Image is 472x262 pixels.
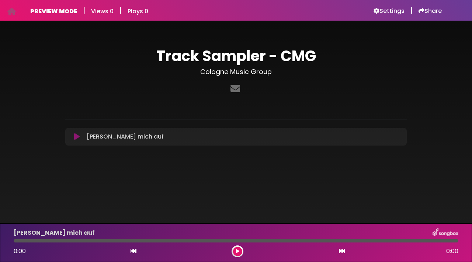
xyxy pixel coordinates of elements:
[30,8,77,15] h6: PREVIEW MODE
[374,7,405,15] a: Settings
[419,7,442,15] a: Share
[87,132,164,141] p: [PERSON_NAME] mich auf
[410,6,413,15] h5: |
[91,8,114,15] h6: Views 0
[128,8,148,15] h6: Plays 0
[65,47,407,65] h1: Track Sampler - CMG
[65,68,407,76] h3: Cologne Music Group
[119,6,122,15] h5: |
[83,6,85,15] h5: |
